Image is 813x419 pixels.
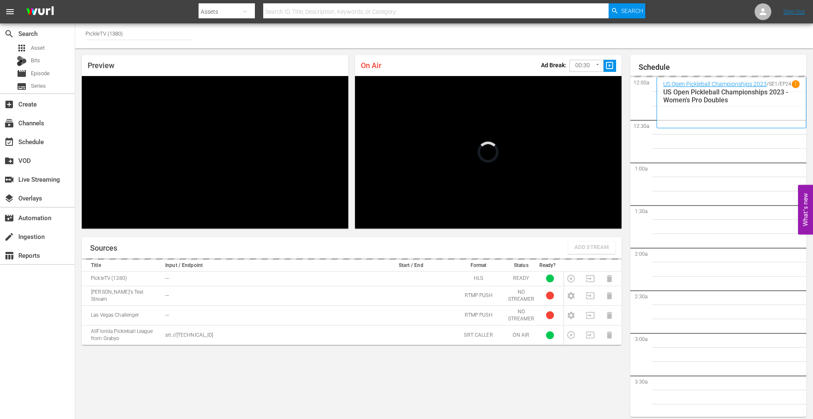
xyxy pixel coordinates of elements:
span: Ingestion [4,232,14,242]
span: Search [4,29,14,39]
th: Format [451,260,505,272]
td: HLS [451,271,505,286]
div: 00:30 [569,58,604,74]
h1: Schedule [639,63,807,71]
span: Search [621,3,643,18]
th: Start / End [370,260,451,272]
td: Las Vegas Challenger [82,305,163,325]
td: [PERSON_NAME]'s Test Stream [82,286,163,305]
span: slideshow_sharp [605,61,614,71]
td: NO STREAMER [506,305,537,325]
td: ON AIR [506,325,537,345]
td: PickleTV (1380) [82,271,163,286]
span: Automation [4,213,14,223]
td: NO STREAMER [506,286,537,305]
h1: Sources [90,244,117,252]
td: RTMP PUSH [451,305,505,325]
th: Input / Endpoint [163,260,370,272]
td: AllFlorida Pickleball League from Grabyo [82,325,163,345]
th: Status [506,260,537,272]
span: Overlays [4,193,14,203]
span: Asset [31,44,45,52]
td: READY [506,271,537,286]
p: SE1 / [769,81,780,87]
span: Episode [31,69,50,78]
span: Reports [4,251,14,261]
img: ans4CAIJ8jUAAAAAAAAAAAAAAAAAAAAAAAAgQb4GAAAAAAAAAAAAAAAAAAAAAAAAJMjXAAAAAAAAAAAAAAAAAAAAAAAAgAT5G... [20,2,60,22]
span: Asset [17,43,27,53]
a: US Open Pickleball Championships 2023 [663,81,767,87]
span: Channels [4,118,14,128]
button: Search [609,3,645,18]
p: srt://[TECHNICAL_ID] [165,332,368,339]
td: --- [163,286,370,305]
span: menu [5,7,15,17]
span: Preview [88,61,114,70]
td: RTMP PUSH [451,286,505,305]
p: EP24 [780,81,791,87]
th: Title [82,260,163,272]
span: Episode [17,69,27,79]
p: / [767,81,769,87]
span: Bits [31,56,40,65]
span: VOD [4,156,14,166]
td: --- [163,271,370,286]
span: Series [31,82,46,90]
span: On Air [361,61,381,70]
span: Create [4,99,14,109]
div: Video Player [82,76,348,229]
p: 1 [794,81,797,87]
a: Sign Out [783,8,805,15]
p: US Open Pickleball Championships 2023 - Women's Pro Doubles [663,88,800,104]
p: Ad Break: [541,62,566,69]
span: Live Streaming [4,175,14,185]
td: SRT CALLER [451,325,505,345]
button: Open Feedback Widget [798,185,813,234]
span: Schedule [4,137,14,147]
th: Ready? [537,260,564,272]
td: --- [163,305,370,325]
div: Video Player [355,76,622,229]
div: Bits [17,56,27,66]
span: Series [17,81,27,91]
